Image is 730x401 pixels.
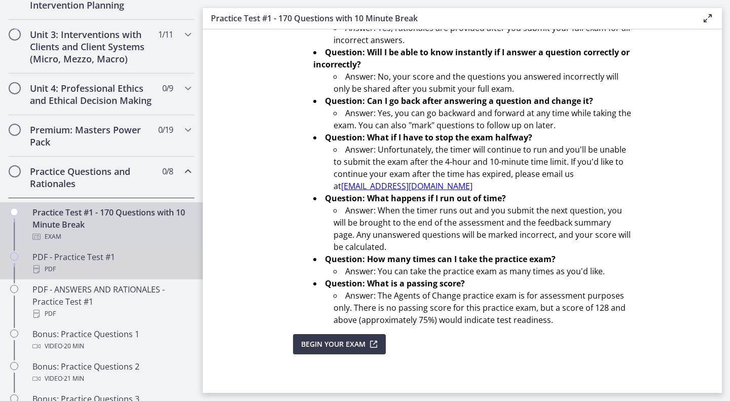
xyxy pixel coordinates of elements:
[62,340,84,352] span: · 20 min
[32,328,191,352] div: Bonus: Practice Questions 1
[325,95,593,106] strong: Question: Can I go back after answering a question and change it?
[32,206,191,243] div: Practice Test #1 - 170 Questions with 10 Minute Break
[32,231,191,243] div: Exam
[334,265,632,277] li: Answer: You can take the practice exam as many times as you'd like.
[334,204,632,253] li: Answer: When the timer runs out and you submit the next question, you will be brought to the end ...
[334,22,632,46] li: Answer: Yes, rationales are provided after you submit your full exam for all incorrect answers.
[162,82,173,94] span: 0 / 9
[32,340,191,352] div: Video
[334,143,632,192] li: Answer: Unfortunately, the timer will continue to run and you'll be unable to submit the exam aft...
[158,28,173,41] span: 1 / 11
[325,193,506,204] strong: Question: What happens if I run out of time?
[334,70,632,95] li: Answer: No, your score and the questions you answered incorrectly will only be shared after you s...
[32,263,191,275] div: PDF
[32,283,191,320] div: PDF - ANSWERS AND RATIONALES - Practice Test #1
[325,278,465,289] strong: Question: What is a passing score?
[32,373,191,385] div: Video
[211,12,685,24] h3: Practice Test #1 - 170 Questions with 10 Minute Break
[162,165,173,177] span: 0 / 8
[313,47,630,70] strong: Question: Will I be able to know instantly if I answer a question correctly or incorrectly?
[32,251,191,275] div: PDF - Practice Test #1
[293,334,386,354] button: Begin Your Exam
[325,132,532,143] strong: Question: What if I have to stop the exam halfway?
[30,165,154,190] h2: Practice Questions and Rationales
[158,124,173,136] span: 0 / 19
[301,338,366,350] span: Begin Your Exam
[30,82,154,106] h2: Unit 4: Professional Ethics and Ethical Decision Making
[30,28,154,65] h2: Unit 3: Interventions with Clients and Client Systems (Micro, Mezzo, Macro)
[325,253,556,265] strong: Question: How many times can I take the practice exam?
[334,289,632,326] li: Answer: The Agents of Change practice exam is for assessment purposes only. There is no passing s...
[341,180,472,192] a: [EMAIL_ADDRESS][DOMAIN_NAME]
[334,107,632,131] li: Answer: Yes, you can go backward and forward at any time while taking the exam. You can also "mar...
[62,373,84,385] span: · 21 min
[30,124,154,148] h2: Premium: Masters Power Pack
[32,360,191,385] div: Bonus: Practice Questions 2
[32,308,191,320] div: PDF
